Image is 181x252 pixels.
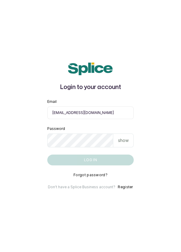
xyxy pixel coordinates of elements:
input: email@acme.com [47,106,134,119]
button: Forgot password? [73,173,108,177]
button: Log in [47,155,134,165]
p: Don't have a Splice Business account? [48,185,115,189]
button: Register [118,185,133,189]
label: Password [47,126,65,131]
label: Email [47,99,57,104]
p: show [118,137,129,143]
h1: Login to your account [47,82,134,92]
